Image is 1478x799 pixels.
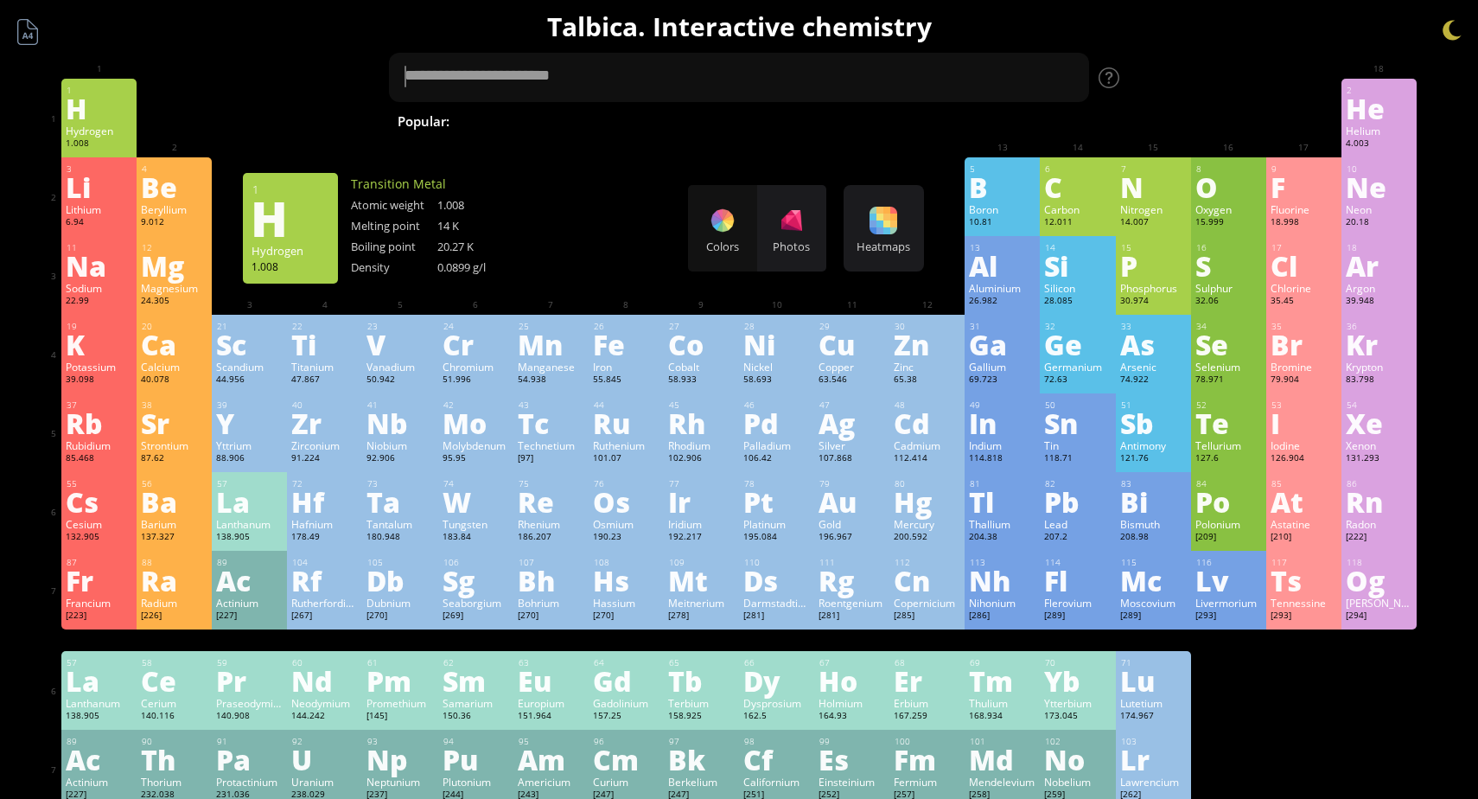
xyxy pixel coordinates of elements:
div: Ga [969,330,1035,358]
div: Chromium [443,360,509,374]
div: Titanium [291,360,358,374]
div: 12.011 [1044,216,1111,230]
div: 86 [1347,478,1412,489]
div: 45 [669,399,735,411]
div: 54.938 [518,374,584,387]
div: 101.07 [593,452,659,466]
div: Fe [593,330,659,358]
div: Cobalt [668,360,735,374]
div: Sn [1044,409,1111,437]
div: Ca [141,330,207,358]
div: Bi [1120,488,1187,515]
div: Ge [1044,330,1111,358]
div: 4.003 [1346,137,1412,151]
div: Manganese [518,360,584,374]
div: 21 [217,321,283,332]
div: 27 [669,321,735,332]
div: 48 [895,399,960,411]
div: Osmium [593,517,659,531]
div: 13 [970,242,1035,253]
div: 46 [744,399,810,411]
div: Pd [743,409,810,437]
div: 34 [1196,321,1262,332]
div: 18 [1347,242,1412,253]
div: 81 [970,478,1035,489]
div: Strontium [141,438,207,452]
div: 10.81 [969,216,1035,230]
div: 74 [443,478,509,489]
div: 30 [895,321,960,332]
div: Nitrogen [1120,202,1187,216]
div: 83 [1121,478,1187,489]
div: Ba [141,488,207,515]
div: Fluorine [1271,202,1337,216]
div: 107.868 [819,452,885,466]
div: In [969,409,1035,437]
div: Sb [1120,409,1187,437]
div: 88.906 [216,452,283,466]
div: 24.305 [141,295,207,309]
div: 76 [594,478,659,489]
div: Iron [593,360,659,374]
div: 11 [67,242,132,253]
div: Lead [1044,517,1111,531]
div: H [66,94,132,122]
div: Xenon [1346,438,1412,452]
div: 47 [819,399,885,411]
div: Bromine [1271,360,1337,374]
div: Rubidium [66,438,132,452]
div: Ti [291,330,358,358]
div: 1.008 [252,259,329,273]
div: Ne [1346,173,1412,201]
div: Cd [894,409,960,437]
div: Au [819,488,885,515]
div: 80 [895,478,960,489]
div: 0.0899 g/l [437,259,524,275]
sub: 2 [840,121,845,132]
div: 30.974 [1120,295,1187,309]
div: 72.63 [1044,374,1111,387]
div: 91.224 [291,452,358,466]
div: Ir [668,488,735,515]
div: 6.94 [66,216,132,230]
div: [97] [518,452,584,466]
div: Cr [443,330,509,358]
div: F [1271,173,1337,201]
div: Niobium [366,438,433,452]
div: Zn [894,330,960,358]
div: Gallium [969,360,1035,374]
div: Lanthanum [216,517,283,531]
sub: 4 [747,121,752,132]
div: 78.971 [1195,374,1262,387]
div: 16 [1196,242,1262,253]
div: I [1271,409,1337,437]
div: 18.998 [1271,216,1337,230]
div: 42 [443,399,509,411]
div: Zinc [894,360,960,374]
div: Be [141,173,207,201]
div: Sr [141,409,207,437]
div: Sodium [66,281,132,295]
div: 95.95 [443,452,509,466]
div: Hydrogen [252,243,329,259]
div: 82 [1045,478,1111,489]
div: 40 [292,399,358,411]
div: 121.76 [1120,452,1187,466]
div: 19 [67,321,132,332]
div: 73 [367,478,433,489]
div: Copper [819,360,885,374]
div: 54 [1347,399,1412,411]
div: Po [1195,488,1262,515]
div: Polonium [1195,517,1262,531]
div: 1 [67,85,132,96]
div: Density [351,259,437,275]
div: W [443,488,509,515]
div: 32 [1045,321,1111,332]
sub: 2 [723,121,729,132]
div: Thallium [969,517,1035,531]
div: V [366,330,433,358]
div: 20.27 K [437,239,524,254]
div: Germanium [1044,360,1111,374]
span: H SO [703,111,764,131]
div: 50.942 [366,374,433,387]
